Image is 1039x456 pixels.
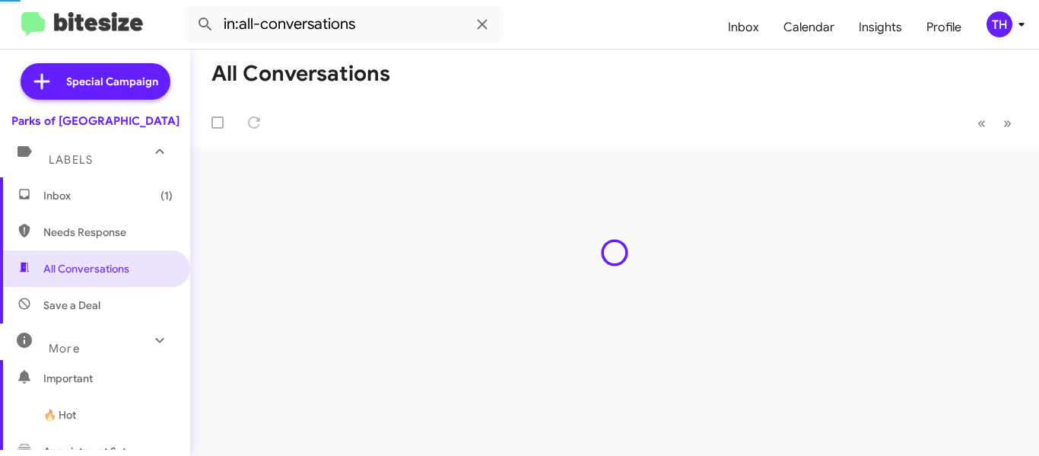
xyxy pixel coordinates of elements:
[43,188,173,203] span: Inbox
[43,261,129,276] span: All Conversations
[43,298,100,313] span: Save a Deal
[914,5,974,49] a: Profile
[716,5,771,49] a: Inbox
[160,188,173,203] span: (1)
[21,63,170,100] a: Special Campaign
[974,11,1022,37] button: TH
[994,107,1021,139] button: Next
[977,113,986,132] span: «
[66,74,158,89] span: Special Campaign
[847,5,914,49] a: Insights
[211,62,390,86] h1: All Conversations
[43,371,173,386] span: Important
[43,225,173,240] span: Needs Response
[771,5,847,49] a: Calendar
[1003,113,1012,132] span: »
[49,153,93,167] span: Labels
[968,107,995,139] button: Previous
[969,107,1021,139] nav: Page navigation example
[43,407,76,423] span: 🔥 Hot
[987,11,1012,37] div: TH
[49,342,80,356] span: More
[11,113,180,129] div: Parks of [GEOGRAPHIC_DATA]
[184,6,504,43] input: Search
